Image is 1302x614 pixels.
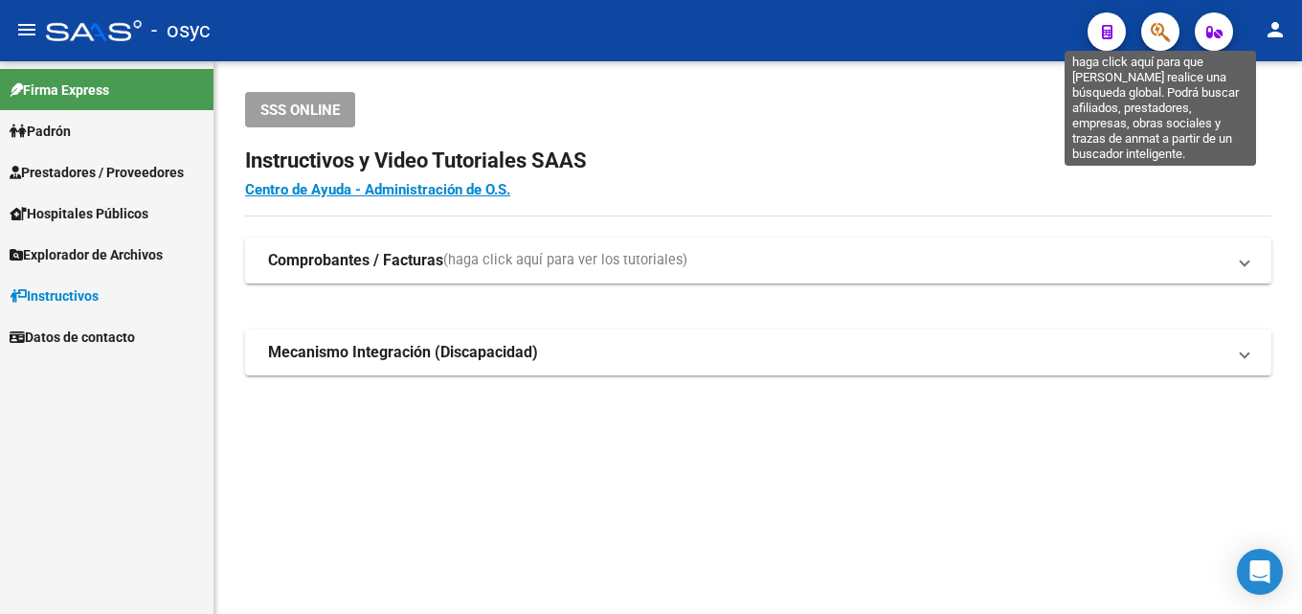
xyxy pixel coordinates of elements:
mat-expansion-panel-header: Comprobantes / Facturas(haga click aquí para ver los tutoriales) [245,238,1271,284]
span: Explorador de Archivos [10,244,163,265]
span: (haga click aquí para ver los tutoriales) [443,250,687,271]
span: Padrón [10,121,71,142]
strong: Mecanismo Integración (Discapacidad) [268,342,538,363]
span: - osyc [151,10,211,52]
span: Instructivos [10,285,99,307]
h2: Instructivos y Video Tutoriales SAAS [245,143,1271,179]
span: Hospitales Públicos [10,203,148,224]
mat-icon: person [1264,18,1287,41]
button: SSS ONLINE [245,92,355,127]
span: Firma Express [10,80,109,101]
mat-expansion-panel-header: Mecanismo Integración (Discapacidad) [245,330,1271,375]
span: Prestadores / Proveedores [10,162,184,183]
mat-icon: menu [15,18,38,41]
div: Open Intercom Messenger [1237,549,1283,595]
strong: Comprobantes / Facturas [268,250,443,271]
span: Datos de contacto [10,327,135,348]
a: Centro de Ayuda - Administración de O.S. [245,181,510,198]
span: SSS ONLINE [260,102,340,119]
